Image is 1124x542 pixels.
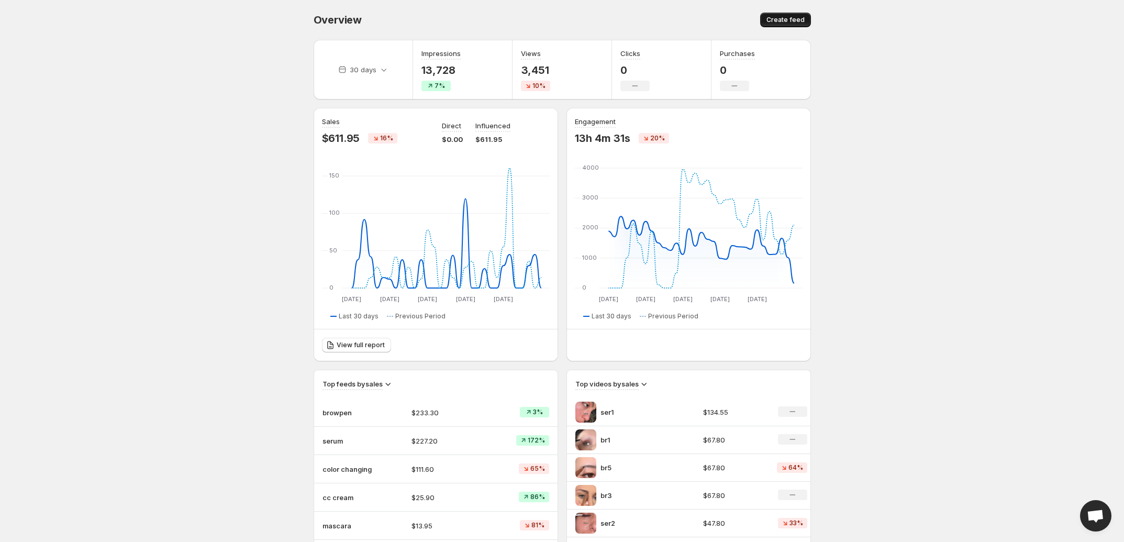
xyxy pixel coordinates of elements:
[339,312,379,320] span: Last 30 days
[582,224,598,231] text: 2000
[350,64,376,75] p: 30 days
[582,254,597,261] text: 1000
[421,64,461,76] p: 13,728
[575,116,616,127] h3: Engagement
[720,64,755,76] p: 0
[575,513,596,534] img: ser2
[322,116,340,127] h3: Sales
[710,295,729,303] text: [DATE]
[530,464,545,473] span: 65%
[329,247,337,254] text: 50
[521,64,550,76] p: 3,451
[703,462,765,473] p: $67.80
[418,295,437,303] text: [DATE]
[530,493,545,501] span: 86%
[620,64,650,76] p: 0
[673,295,692,303] text: [DATE]
[600,490,679,501] p: br3
[600,518,679,528] p: ser2
[322,132,360,145] p: $611.95
[720,48,755,59] h3: Purchases
[494,295,513,303] text: [DATE]
[322,464,375,474] p: color changing
[575,457,596,478] img: br5
[322,492,375,503] p: cc cream
[575,132,630,145] p: 13h 4m 31s
[322,436,375,446] p: serum
[703,518,765,528] p: $47.80
[636,295,655,303] text: [DATE]
[322,407,375,418] p: browpen
[582,164,599,171] text: 4000
[435,82,445,90] span: 7%
[598,295,618,303] text: [DATE]
[600,407,679,417] p: ser1
[322,338,391,352] a: View full report
[380,295,399,303] text: [DATE]
[322,521,375,531] p: mascara
[1080,500,1111,532] div: Open chat
[329,172,339,179] text: 150
[575,429,596,450] img: br1
[411,464,484,474] p: $111.60
[575,402,596,423] img: ser1
[582,284,586,291] text: 0
[521,48,541,59] h3: Views
[620,48,640,59] h3: Clicks
[648,312,698,320] span: Previous Period
[411,436,484,446] p: $227.20
[582,194,598,201] text: 3000
[531,521,544,529] span: 81%
[528,436,545,445] span: 172%
[766,16,805,24] span: Create feed
[600,435,679,445] p: br1
[475,134,510,145] p: $611.95
[760,13,811,27] button: Create feed
[650,134,665,142] span: 20%
[380,134,393,142] span: 16%
[788,463,803,472] span: 64%
[442,134,463,145] p: $0.00
[789,519,803,527] span: 33%
[421,48,461,59] h3: Impressions
[411,521,484,531] p: $13.95
[455,295,475,303] text: [DATE]
[532,82,546,90] span: 10%
[314,14,362,26] span: Overview
[329,209,340,216] text: 100
[411,407,484,418] p: $233.30
[475,120,510,131] p: Influenced
[533,408,543,416] span: 3%
[592,312,631,320] span: Last 30 days
[395,312,446,320] span: Previous Period
[322,379,383,389] h3: Top feeds by sales
[600,462,679,473] p: br5
[747,295,766,303] text: [DATE]
[342,295,361,303] text: [DATE]
[442,120,461,131] p: Direct
[337,341,385,349] span: View full report
[575,485,596,506] img: br3
[411,492,484,503] p: $25.90
[575,379,639,389] h3: Top videos by sales
[703,435,765,445] p: $67.80
[703,407,765,417] p: $134.55
[703,490,765,501] p: $67.80
[329,284,333,291] text: 0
